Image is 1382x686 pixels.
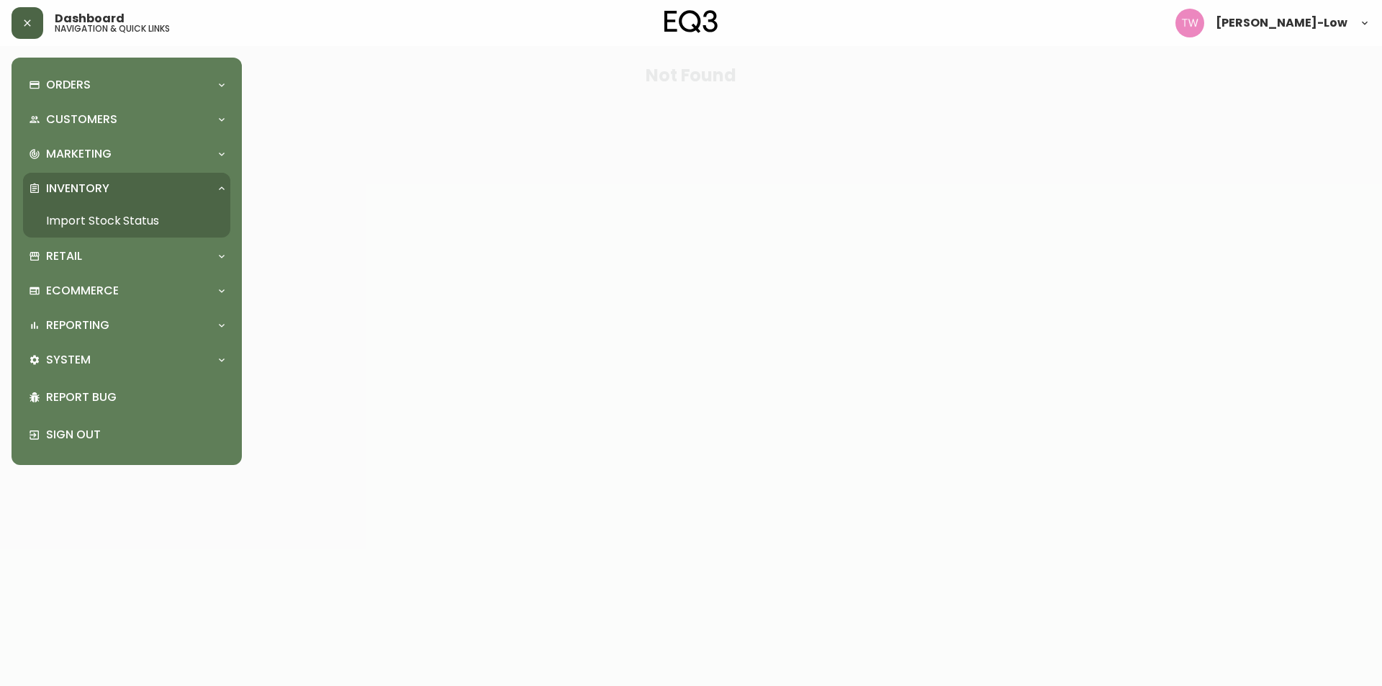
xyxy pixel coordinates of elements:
[23,240,230,272] div: Retail
[23,104,230,135] div: Customers
[46,112,117,127] p: Customers
[46,181,109,197] p: Inventory
[46,317,109,333] p: Reporting
[1175,9,1204,37] img: e49ea9510ac3bfab467b88a9556f947d
[55,13,125,24] span: Dashboard
[46,352,91,368] p: System
[55,24,170,33] h5: navigation & quick links
[23,344,230,376] div: System
[23,69,230,101] div: Orders
[23,204,230,238] a: Import Stock Status
[46,248,82,264] p: Retail
[46,427,225,443] p: Sign Out
[46,283,119,299] p: Ecommerce
[46,146,112,162] p: Marketing
[23,275,230,307] div: Ecommerce
[23,416,230,453] div: Sign Out
[1216,17,1347,29] span: [PERSON_NAME]-Low
[23,173,230,204] div: Inventory
[23,379,230,416] div: Report Bug
[46,389,225,405] p: Report Bug
[23,310,230,341] div: Reporting
[23,138,230,170] div: Marketing
[46,77,91,93] p: Orders
[664,10,718,33] img: logo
